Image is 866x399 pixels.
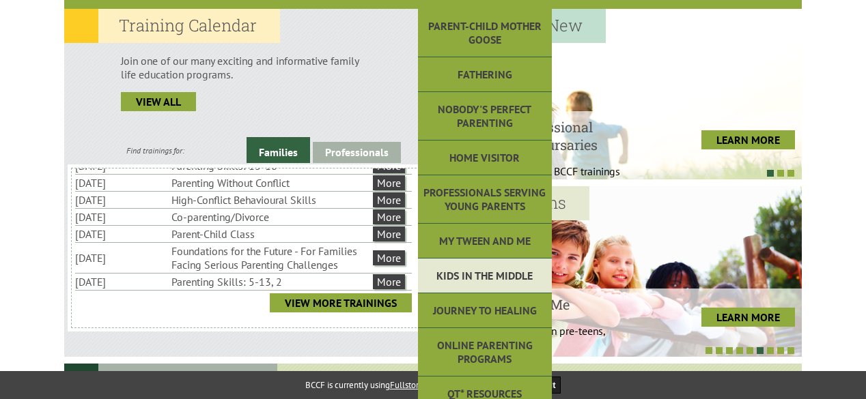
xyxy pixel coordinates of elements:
[270,293,412,312] a: View More Trainings
[450,118,654,153] h4: New ECE Professional Development Bursaries
[418,141,552,175] a: Home Visitor
[75,175,169,191] li: [DATE]
[171,192,370,208] li: High-Conflict Behavioural Skills
[701,130,795,149] a: LEARN MORE
[418,92,552,141] a: Nobody's Perfect Parenting
[418,293,552,328] a: Journey to Healing
[418,175,552,224] a: Professionals Serving Young Parents
[75,209,169,225] li: [DATE]
[418,57,552,92] a: Fathering
[313,142,401,163] a: Professionals
[450,324,654,351] p: Building self-esteem in pre-teens, strengtheni...
[171,175,370,191] li: Parenting Without Conflict
[450,295,654,313] h4: My Tween and Me
[373,175,405,190] a: More
[75,250,169,266] li: [DATE]
[701,308,795,327] a: LEARN MORE
[373,250,405,265] a: More
[373,192,405,207] a: More
[373,209,405,224] a: More
[75,274,169,290] li: [DATE]
[171,274,370,290] li: Parenting Skills: 5-13, 2
[64,9,280,43] h2: Training Calendar
[373,274,405,289] a: More
[418,328,552,376] a: Online Parenting Programs
[171,226,370,242] li: Parent-Child Class
[171,243,370,273] li: Foundations for the Future - For Families Facing Serious Parenting Challenges
[247,137,310,163] a: Families
[418,258,552,293] a: Kids in the Middle
[171,209,370,225] li: Co-parenting/Divorce
[121,92,196,111] a: view all
[75,226,169,242] li: [DATE]
[75,192,169,208] li: [DATE]
[64,364,277,398] h2: Affiliate Directory
[373,226,405,241] a: More
[64,145,247,156] div: Find trainings for:
[450,164,654,192] p: Apply for a bursary for BCCF trainings West...
[390,379,423,391] a: Fullstory
[121,54,373,81] p: Join one of our many exciting and informative family life education programs.
[418,9,552,57] a: Parent-Child Mother Goose
[418,224,552,258] a: My Tween and Me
